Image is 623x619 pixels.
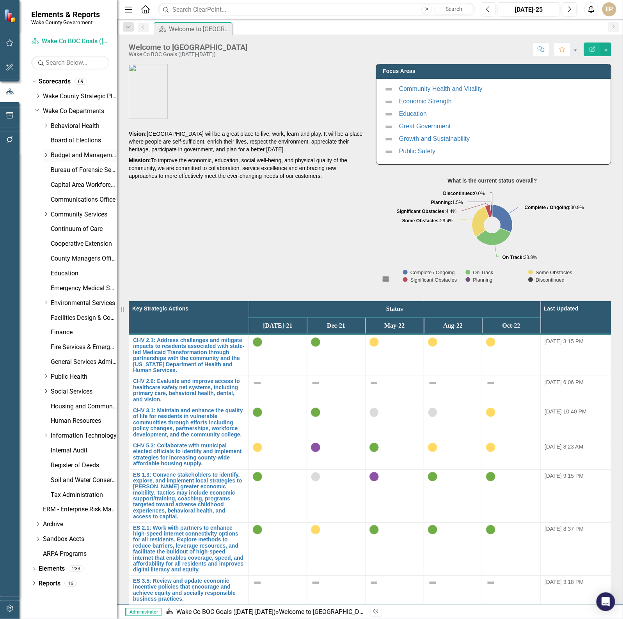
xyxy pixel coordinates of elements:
tspan: Discontinued: [443,191,474,196]
a: Internal Audit [51,446,117,455]
img: Horizon [369,472,379,481]
img: Not Defined [369,578,379,587]
img: Not Defined [369,378,379,388]
div: [DATE] 10:40 PM [545,408,607,415]
td: Double-Click to Edit [482,575,541,605]
img: On Track [369,525,379,534]
input: Search Below... [31,56,109,69]
td: Double-Click to Edit [482,469,541,522]
a: Reports [39,579,60,588]
td: Double-Click to Edit [307,469,366,522]
a: Register of Deeds [51,461,117,470]
div: [DATE] 6:06 PM [545,378,607,386]
a: CHV 2.1: Address challenges and mitigate impacts to residents associated with state-led Medicaid ... [133,337,245,373]
a: Housing and Community Revitalization [51,402,117,411]
img: Not Defined [253,378,262,388]
img: Not Defined [486,378,495,388]
a: ERM - Enterprise Risk Management Plan [43,505,117,514]
td: Double-Click to Edit [366,440,424,469]
a: CHV 3.1: Maintain and enhance the quality of life for residents in vulnerable communities through... [133,408,245,438]
a: Cooperative Extension [51,239,117,248]
div: Open Intercom Messenger [596,592,615,611]
tspan: On Track: [502,255,524,260]
tspan: Some Obstacles: [402,218,440,223]
span: Elements & Reports [31,10,100,19]
button: EP [602,2,616,16]
text: 33.8% [502,255,538,260]
span: Administrator [125,608,162,616]
div: » [165,608,364,617]
img: On Track [428,472,437,481]
td: Double-Click to Edit [482,405,541,440]
img: COLOR%20WITH%20BORDER.jpg [129,64,168,119]
button: Show On Track [466,270,493,275]
td: Double-Click to Edit [482,522,541,575]
div: 69 [75,78,87,85]
a: Wake Co BOC Goals ([DATE]-[DATE]) [176,608,276,615]
td: Double-Click to Edit [366,522,424,575]
a: General Services Administration [51,358,117,367]
img: Some Obstacles [253,443,262,452]
div: [DATE] 8:23 AM [545,443,607,451]
a: CHV 5.3: Collaborate with municipal elected officials to identify and implement strategies for in... [133,443,245,467]
a: Board of Elections [51,136,117,145]
td: Double-Click to Edit Right Click for Context Menu [129,522,249,575]
button: Show Complete / Ongoing [403,270,455,275]
td: Double-Click to Edit [482,376,541,405]
td: Double-Click to Edit [307,376,366,405]
img: Not Defined [311,578,320,587]
td: Double-Click to Edit [424,334,482,376]
button: Show Some Obstacles [528,270,572,275]
text: 30.9% [525,205,584,210]
path: On Track, 23. [476,229,511,246]
a: Great Government [399,123,451,130]
img: Not Defined [486,578,495,587]
button: Show Planning [466,277,493,282]
text: What is the current status overall? [447,177,537,184]
text: 29.4% [402,218,454,223]
path: Some Obstacles, 20. [472,207,489,237]
text: 4.4% [397,209,457,214]
td: Double-Click to Edit [248,469,307,522]
a: ARPA Programs [43,550,117,559]
tspan: Complete / Ongoing: [525,205,571,210]
a: Wake Co Departments [43,107,117,116]
div: What is the current status overall?. Highcharts interactive chart. [376,174,612,291]
div: [DATE] 8:37 PM [545,525,607,533]
td: Double-Click to Edit [424,376,482,405]
img: Some Obstacles [311,525,320,534]
button: Show Significant Obstacles [403,277,457,282]
td: Double-Click to Edit [248,575,307,605]
img: On Track [428,525,437,534]
strong: Mission: [129,157,151,163]
a: Wake Co BOC Goals ([DATE]-[DATE]) [31,37,109,46]
path: Significant Obstacles, 3. [485,205,492,217]
a: Capital Area Workforce Development [51,181,117,190]
a: Education [399,111,427,117]
button: View chart menu, What is the current status overall? [380,273,391,284]
a: Tax Administration [51,491,117,500]
img: Some Obstacles [428,443,437,452]
td: Double-Click to Edit [482,440,541,469]
span: Search [446,6,462,12]
img: On Track [311,337,320,347]
div: Welcome to [GEOGRAPHIC_DATA] [279,608,372,615]
td: Double-Click to Edit [424,405,482,440]
a: ES 3.5: Review and update economic incentive policies that encourage and achieve equity and socia... [133,578,245,602]
td: Double-Click to Edit Right Click for Context Menu [129,575,249,605]
a: Community Services [51,210,117,219]
a: Continuum of Care [51,225,117,234]
td: Double-Click to Edit Right Click for Context Menu [129,405,249,440]
img: Some Obstacles [486,443,495,452]
a: Archive [43,520,117,529]
img: Some Obstacles [486,408,495,417]
a: Public Safety [399,148,435,155]
span: [GEOGRAPHIC_DATA] will be a great place to live, work, learn and play. It will be a place where p... [129,131,363,153]
img: Not Defined [384,110,394,119]
div: 16 [64,580,77,587]
td: Double-Click to Edit [482,334,541,376]
img: Status Pending [428,408,437,417]
a: Environmental Services [51,299,117,308]
img: Not Defined [384,97,394,106]
a: Economic Strength [399,98,452,105]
